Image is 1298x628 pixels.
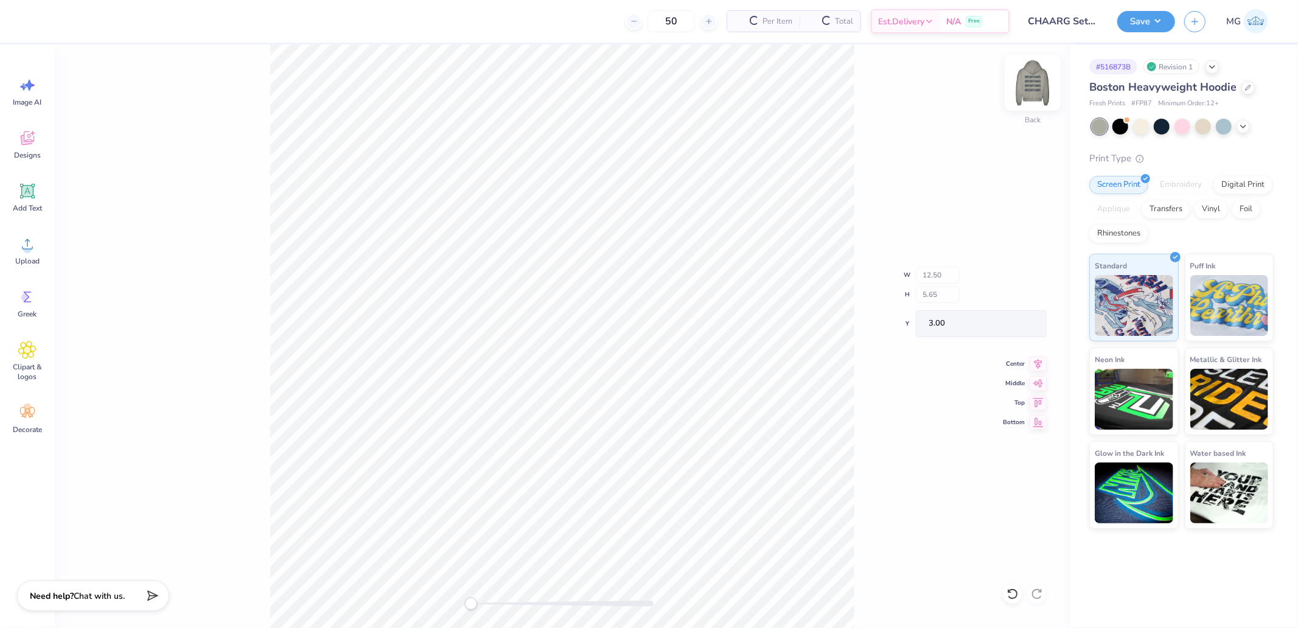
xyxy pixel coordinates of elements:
div: Applique [1089,200,1138,218]
span: N/A [946,15,961,28]
span: MG [1226,15,1241,29]
div: Embroidery [1152,176,1210,194]
span: Standard [1095,259,1127,272]
span: Bottom [1003,417,1025,427]
div: Foil [1232,200,1260,218]
span: Greek [18,309,37,319]
input: Untitled Design [1019,9,1108,33]
div: Transfers [1142,200,1190,218]
span: Water based Ink [1190,447,1246,459]
span: Designs [14,150,41,160]
div: Accessibility label [465,598,477,610]
span: Upload [15,256,40,266]
span: Top [1003,398,1025,408]
img: Back [1008,58,1057,107]
span: Middle [1003,379,1025,388]
span: Glow in the Dark Ink [1095,447,1164,459]
span: Minimum Order: 12 + [1158,99,1219,109]
div: Screen Print [1089,176,1148,194]
span: Decorate [13,425,42,434]
span: Neon Ink [1095,353,1125,366]
img: Metallic & Glitter Ink [1190,369,1269,430]
img: Water based Ink [1190,462,1269,523]
span: Boston Heavyweight Hoodie [1089,80,1237,94]
div: Back [1025,115,1041,126]
button: Save [1117,11,1175,32]
input: – – [647,10,695,32]
span: Per Item [762,15,792,28]
span: Chat with us. [74,590,125,602]
img: Michael Galon [1244,9,1268,33]
img: Puff Ink [1190,275,1269,336]
img: Glow in the Dark Ink [1095,462,1173,523]
span: Metallic & Glitter Ink [1190,353,1262,366]
span: Puff Ink [1190,259,1216,272]
strong: Need help? [30,590,74,602]
div: Vinyl [1194,200,1228,218]
img: Neon Ink [1095,369,1173,430]
div: Revision 1 [1143,59,1199,74]
div: Digital Print [1213,176,1272,194]
div: Rhinestones [1089,225,1148,243]
span: Est. Delivery [878,15,924,28]
span: Clipart & logos [7,362,47,382]
span: Free [968,17,980,26]
span: # FP87 [1131,99,1152,109]
span: Image AI [13,97,42,107]
div: Print Type [1089,152,1274,166]
span: Total [835,15,853,28]
span: Add Text [13,203,42,213]
div: # 516873B [1089,59,1137,74]
span: Fresh Prints [1089,99,1125,109]
img: Standard [1095,275,1173,336]
a: MG [1221,9,1274,33]
span: Center [1003,359,1025,369]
